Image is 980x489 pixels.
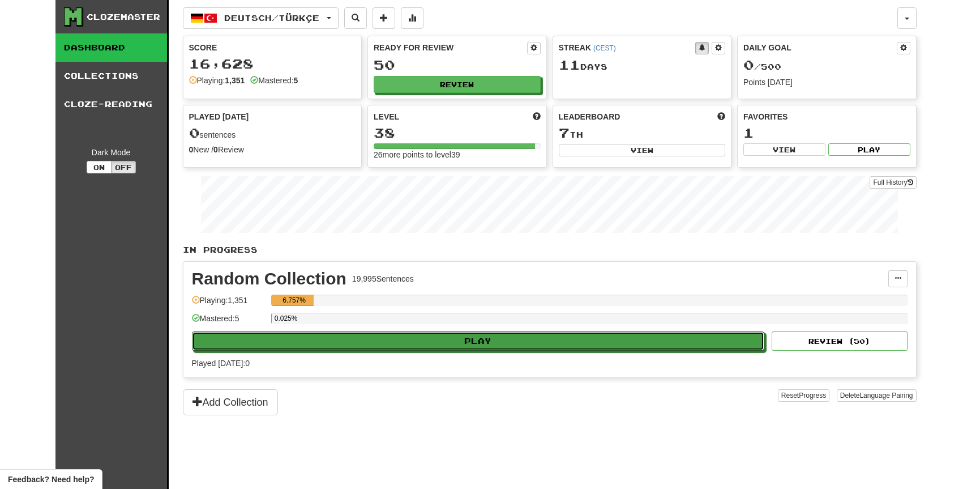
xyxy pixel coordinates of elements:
div: Random Collection [192,270,346,287]
button: ResetProgress [778,389,829,402]
div: New / Review [189,144,356,155]
span: Played [DATE] [189,111,249,122]
span: 11 [559,57,580,73]
div: Streak [559,42,696,53]
div: Playing: 1,351 [192,295,266,313]
button: More stats [401,7,423,29]
div: 26 more points to level 39 [374,149,541,160]
div: Points [DATE] [743,76,910,88]
button: Off [111,161,136,173]
button: Play [828,143,910,156]
span: Level [374,111,399,122]
a: Dashboard [55,33,167,62]
span: / 500 [743,62,781,71]
button: Play [192,331,765,351]
button: Add Collection [183,389,278,415]
button: Review (50) [772,331,908,351]
div: 50 [374,58,541,72]
span: Leaderboard [559,111,620,122]
span: Open feedback widget [8,474,94,485]
strong: 1,351 [225,76,245,85]
div: 1 [743,126,910,140]
div: 6.757% [275,295,314,306]
a: Full History [870,176,916,189]
div: Favorites [743,111,910,122]
button: View [559,144,726,156]
span: Language Pairing [859,392,913,399]
span: This week in points, UTC [717,111,725,122]
a: Collections [55,62,167,90]
span: 0 [189,125,200,141]
div: Playing: [189,75,245,86]
div: Mastered: 5 [192,313,266,331]
span: Progress [799,392,826,399]
button: DeleteLanguage Pairing [837,389,917,402]
strong: 0 [213,145,218,154]
div: sentences [189,126,356,141]
strong: 0 [189,145,194,154]
div: Day s [559,58,726,73]
p: In Progress [183,244,917,256]
div: Ready for Review [374,42,527,53]
a: (CEST) [593,44,616,52]
button: On [87,161,112,173]
span: 7 [559,125,570,141]
div: 19,995 Sentences [352,273,414,284]
div: Daily Goal [743,42,897,54]
strong: 5 [294,76,298,85]
div: Mastered: [250,75,298,86]
div: Score [189,42,356,53]
div: Dark Mode [64,147,159,158]
div: 38 [374,126,541,140]
button: View [743,143,825,156]
button: Deutsch/Türkçe [183,7,339,29]
button: Add sentence to collection [373,7,395,29]
span: 0 [743,57,754,73]
span: Played [DATE]: 0 [192,359,250,368]
div: Clozemaster [87,11,160,23]
div: 16,628 [189,57,356,71]
button: Search sentences [344,7,367,29]
span: Deutsch / Türkçe [224,13,319,23]
a: Cloze-Reading [55,90,167,118]
div: th [559,126,726,141]
button: Review [374,76,541,93]
span: Score more points to level up [533,111,541,122]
